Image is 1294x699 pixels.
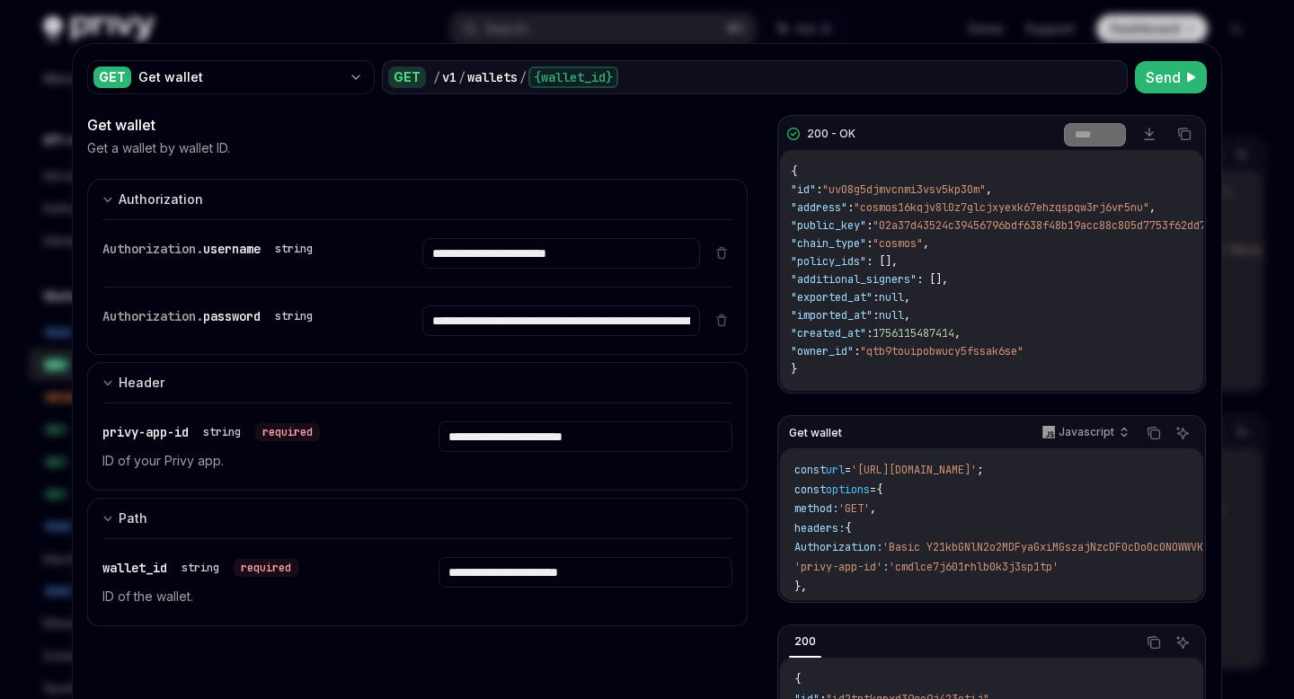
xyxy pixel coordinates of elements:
[794,580,807,594] span: },
[87,114,748,136] div: Get wallet
[458,68,465,86] div: /
[1033,418,1137,448] button: Javascript
[87,179,748,219] button: expand input section
[904,308,910,323] span: ,
[904,290,910,305] span: ,
[791,272,917,287] span: "additional_signers"
[807,127,855,141] div: 200 - OK
[845,521,851,535] span: {
[847,200,854,215] span: :
[519,68,527,86] div: /
[203,241,261,257] span: username
[845,463,851,477] span: =
[879,290,904,305] span: null
[882,560,889,574] span: :
[866,218,873,233] span: :
[794,482,826,497] span: const
[528,66,618,88] div: {wallet_id}
[954,326,961,341] span: ,
[826,598,882,613] span: undefined
[794,598,826,613] span: body:
[87,58,375,96] button: GETGet wallet
[873,326,954,341] span: 1756115487414
[442,68,456,86] div: v1
[866,254,898,269] span: : [],
[467,68,518,86] div: wallets
[1142,631,1165,654] button: Copy the contents from the code block
[791,236,866,251] span: "chain_type"
[870,501,876,516] span: ,
[794,501,838,516] span: method:
[873,290,879,305] span: :
[791,344,854,358] span: "owner_id"
[791,164,797,179] span: {
[789,426,842,440] span: Get wallet
[102,560,167,576] span: wallet_id
[860,344,1024,358] span: "qtb9touipobwucy5fssak6se"
[873,308,879,323] span: :
[794,521,845,535] span: headers:
[102,586,395,607] p: ID of the wallet.
[794,672,801,686] span: {
[873,236,923,251] span: "cosmos"
[1059,425,1114,439] p: Javascript
[826,463,845,477] span: url
[119,508,147,529] div: Path
[102,557,298,579] div: wallet_id
[1173,122,1196,146] button: Copy the contents from the code block
[87,498,748,538] button: expand input section
[977,463,983,477] span: ;
[255,423,320,441] div: required
[879,308,904,323] span: null
[102,450,395,472] p: ID of your Privy app.
[826,482,870,497] span: options
[917,272,948,287] span: : [],
[119,189,203,210] div: Authorization
[822,182,986,197] span: "uv08g5djmvcnmi3vsv5kp30m"
[854,200,1149,215] span: "cosmos16kqjv8l0z7glcjxyexk67ehzqspqw3rj6vr5nu"
[876,482,882,497] span: {
[816,182,822,197] span: :
[102,305,320,327] div: Authorization.password
[870,482,876,497] span: =
[889,560,1059,574] span: 'cmdlce7j601rhlb0k3j3sp1tp'
[93,66,131,88] div: GET
[1146,66,1181,88] span: Send
[102,241,203,257] span: Authorization.
[138,68,341,86] div: Get wallet
[119,372,164,394] div: Header
[791,290,873,305] span: "exported_at"
[838,501,870,516] span: 'GET'
[102,421,320,443] div: privy-app-id
[433,68,440,86] div: /
[986,182,992,197] span: ,
[1135,61,1207,93] button: Send
[866,326,873,341] span: :
[791,326,866,341] span: "created_at"
[791,308,873,323] span: "imported_at"
[102,424,189,440] span: privy-app-id
[851,463,977,477] span: '[URL][DOMAIN_NAME]'
[791,182,816,197] span: "id"
[791,362,797,376] span: }
[102,308,203,324] span: Authorization.
[791,200,847,215] span: "address"
[791,254,866,269] span: "policy_ids"
[87,362,748,403] button: expand input section
[794,540,882,554] span: Authorization:
[203,308,261,324] span: password
[388,66,426,88] div: GET
[789,631,821,652] div: 200
[1171,421,1194,445] button: Ask AI
[102,238,320,260] div: Authorization.username
[866,236,873,251] span: :
[87,139,230,157] p: Get a wallet by wallet ID.
[794,560,882,574] span: 'privy-app-id'
[1171,631,1194,654] button: Ask AI
[234,559,298,577] div: required
[1142,421,1165,445] button: Copy the contents from the code block
[1149,200,1156,215] span: ,
[791,218,866,233] span: "public_key"
[923,236,929,251] span: ,
[794,463,826,477] span: const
